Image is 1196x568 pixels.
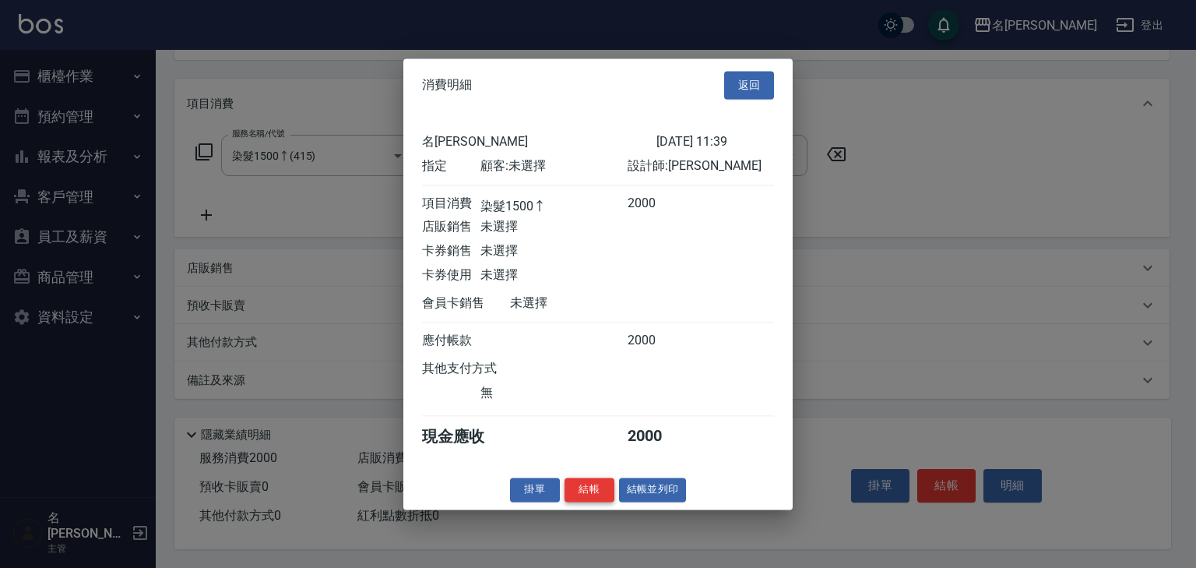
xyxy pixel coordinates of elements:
[422,243,480,259] div: 卡券銷售
[656,134,774,150] div: [DATE] 11:39
[480,267,627,284] div: 未選擇
[628,333,686,349] div: 2000
[422,267,480,284] div: 卡券使用
[628,158,774,175] div: 設計師: [PERSON_NAME]
[422,219,480,235] div: 店販銷售
[422,134,656,150] div: 名[PERSON_NAME]
[510,478,560,502] button: 掛單
[480,385,627,401] div: 無
[628,196,686,215] div: 2000
[619,478,687,502] button: 結帳並列印
[480,196,627,215] div: 染髮1500↑
[422,196,480,215] div: 項目消費
[628,426,686,447] div: 2000
[480,219,627,235] div: 未選擇
[480,158,627,175] div: 顧客: 未選擇
[565,478,614,502] button: 結帳
[510,295,656,312] div: 未選擇
[422,77,472,93] span: 消費明細
[422,426,510,447] div: 現金應收
[724,71,774,100] button: 返回
[422,333,480,349] div: 應付帳款
[422,158,480,175] div: 指定
[422,361,540,377] div: 其他支付方式
[422,295,510,312] div: 會員卡銷售
[480,243,627,259] div: 未選擇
